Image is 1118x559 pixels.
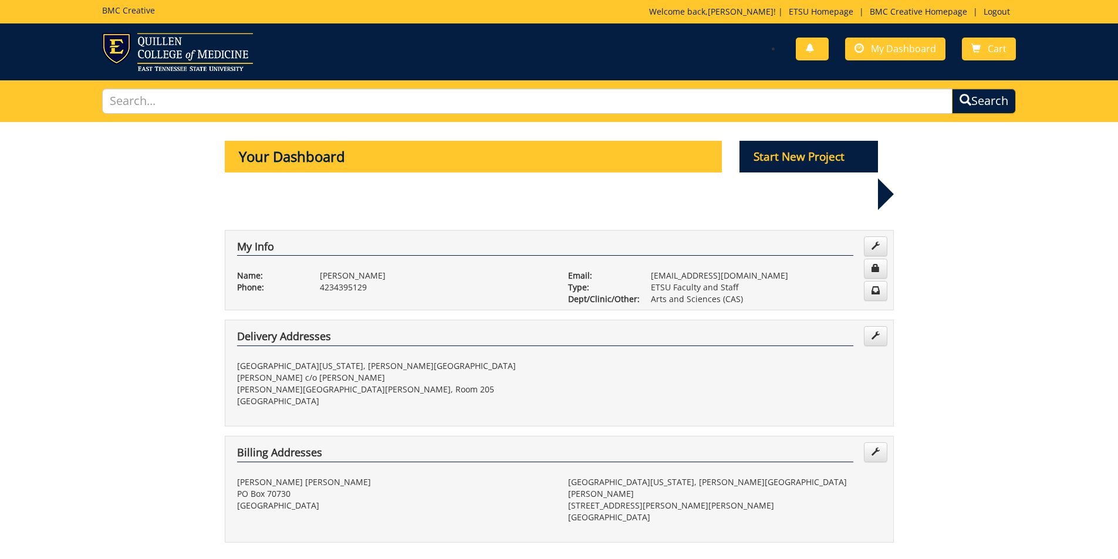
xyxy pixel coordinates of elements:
p: Your Dashboard [225,141,722,172]
p: [GEOGRAPHIC_DATA][US_STATE], [PERSON_NAME][GEOGRAPHIC_DATA][PERSON_NAME] c/o [PERSON_NAME] [237,360,550,384]
h4: Delivery Addresses [237,331,853,346]
p: [PERSON_NAME] [PERSON_NAME] [237,476,550,488]
p: [PERSON_NAME] [320,270,550,282]
a: Edit Addresses [864,326,887,346]
a: BMC Creative Homepage [864,6,973,17]
p: [STREET_ADDRESS][PERSON_NAME][PERSON_NAME] [568,500,881,511]
p: 4234395129 [320,282,550,293]
a: [PERSON_NAME] [708,6,774,17]
span: Cart [988,42,1006,55]
p: Welcome back, ! | | | [649,6,1016,18]
p: Type: [568,282,633,293]
span: My Dashboard [871,42,936,55]
p: Arts and Sciences (CAS) [651,293,881,305]
p: Name: [237,270,302,282]
a: My Dashboard [845,38,945,60]
p: Email: [568,270,633,282]
p: Start New Project [739,141,878,172]
input: Search... [102,89,953,114]
img: ETSU logo [102,33,253,71]
h4: My Info [237,241,853,256]
a: ETSU Homepage [783,6,859,17]
a: Change Password [864,259,887,279]
a: Start New Project [739,152,878,163]
p: [GEOGRAPHIC_DATA] [568,511,881,523]
p: ETSU Faculty and Staff [651,282,881,293]
a: Edit Addresses [864,442,887,462]
a: Edit Info [864,236,887,256]
button: Search [952,89,1016,114]
p: Dept/Clinic/Other: [568,293,633,305]
p: [GEOGRAPHIC_DATA] [237,500,550,511]
h4: Billing Addresses [237,447,853,462]
p: PO Box 70730 [237,488,550,500]
p: [GEOGRAPHIC_DATA] [237,395,550,407]
p: [EMAIL_ADDRESS][DOMAIN_NAME] [651,270,881,282]
a: Cart [962,38,1016,60]
h5: BMC Creative [102,6,155,15]
a: Logout [978,6,1016,17]
p: [PERSON_NAME][GEOGRAPHIC_DATA][PERSON_NAME], Room 205 [237,384,550,395]
a: Change Communication Preferences [864,281,887,301]
p: Phone: [237,282,302,293]
p: [GEOGRAPHIC_DATA][US_STATE], [PERSON_NAME][GEOGRAPHIC_DATA][PERSON_NAME] [568,476,881,500]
